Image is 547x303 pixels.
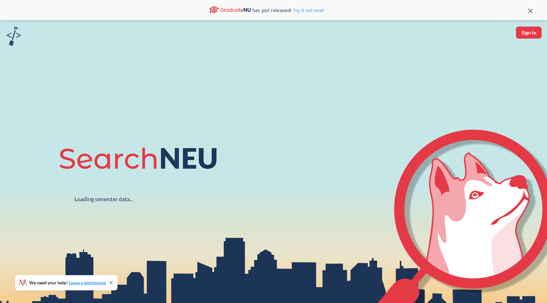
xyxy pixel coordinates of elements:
img: sandbox logo [6,27,21,46]
a: Leave a testimonial [69,280,106,285]
span: has just released! [253,7,324,14]
button: Sign In [516,27,542,39]
span: We need your help! [29,281,106,285]
a: sandbox logo [6,27,21,48]
a: Try it out now! [291,7,324,13]
div: Loading semester data... [74,195,134,203]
